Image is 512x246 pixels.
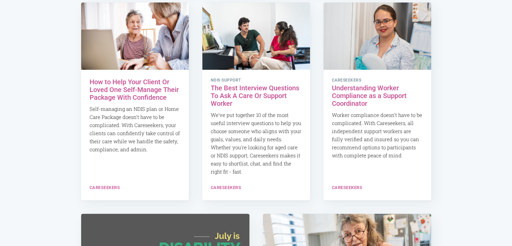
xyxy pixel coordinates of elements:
[90,105,180,153] p: Self-managing an NDIS plan or Home Care Package doesn’t have to be complicated. With Careseekers,...
[202,70,310,183] a: NDIS Support The Best Interview Questions To Ask A Care Or Support Worker We’ve put together 10 o...
[323,70,431,167] a: careseekers Understanding Worker Compliance as a Support Coordinator Worker compliance doesn’t ha...
[81,70,189,161] a: How to Help Your Client Or Loved One Self-Manage Their Package With Confidence Self-managing an N...
[332,78,423,83] span: careseekers
[90,185,120,190] a: Careseekers
[211,78,302,83] span: NDIS Support
[211,84,302,107] h2: The Best Interview Questions To Ask A Care Or Support Worker
[332,185,363,190] a: Careseekers
[211,111,302,176] p: We’ve put together 10 of the most useful interview questions to help you choose someone who align...
[211,185,241,190] a: Careseekers
[332,84,423,107] h2: Understanding Worker Compliance as a Support Coordinator
[90,78,180,101] h2: How to Help Your Client Or Loved One Self-Manage Their Package With Confidence
[332,111,423,159] p: Worker compliance doesn’t have to be complicated. With Careseekers, all independent support worke...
